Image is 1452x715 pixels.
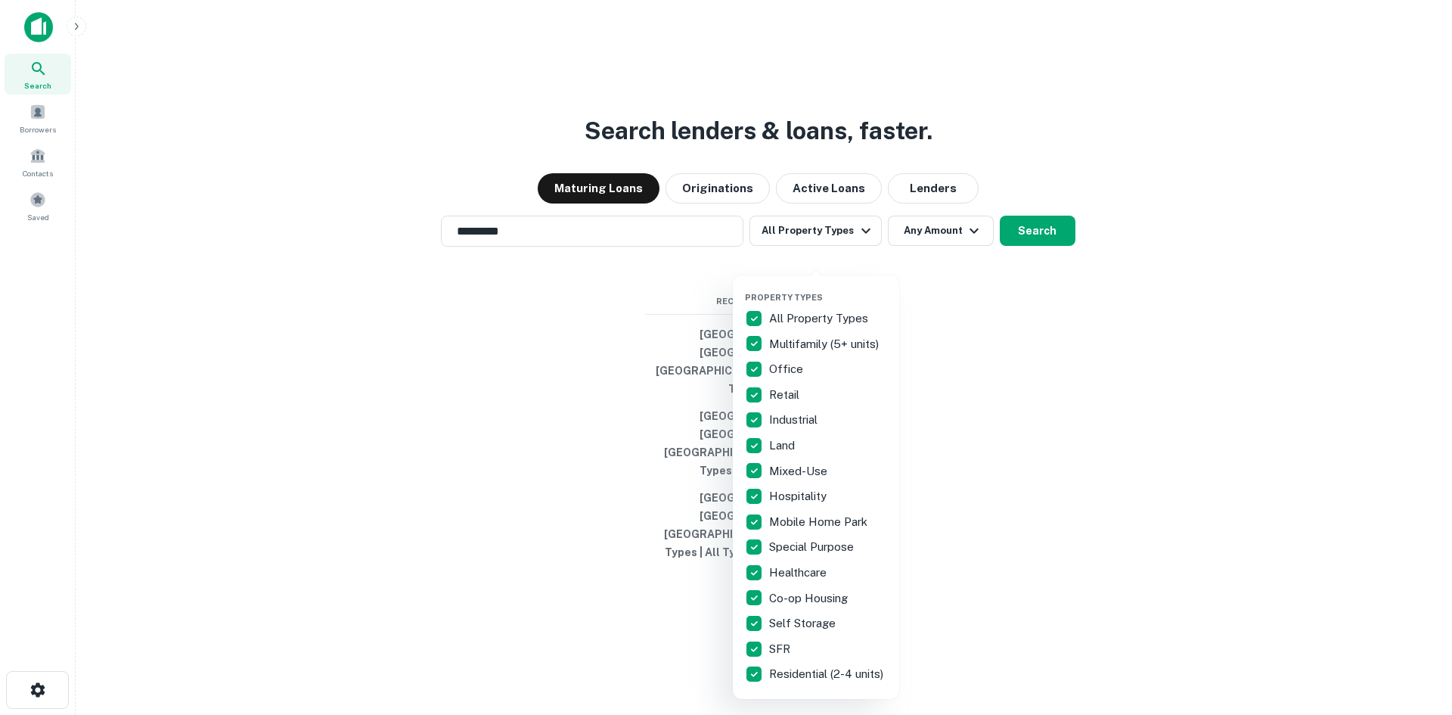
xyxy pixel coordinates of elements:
p: Special Purpose [769,538,857,556]
p: Land [769,437,798,455]
p: Multifamily (5+ units) [769,335,882,353]
p: Retail [769,386,802,404]
p: Mobile Home Park [769,513,870,531]
iframe: Chat Widget [1376,594,1452,667]
p: Mixed-Use [769,462,830,480]
p: Hospitality [769,487,830,505]
p: Residential (2-4 units) [769,665,886,683]
p: Self Storage [769,614,839,633]
p: Co-op Housing [769,589,851,608]
span: Property Types [745,293,823,302]
p: Healthcare [769,564,830,582]
p: Industrial [769,411,821,429]
p: All Property Types [769,309,871,328]
p: Office [769,360,806,378]
p: SFR [769,640,793,658]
